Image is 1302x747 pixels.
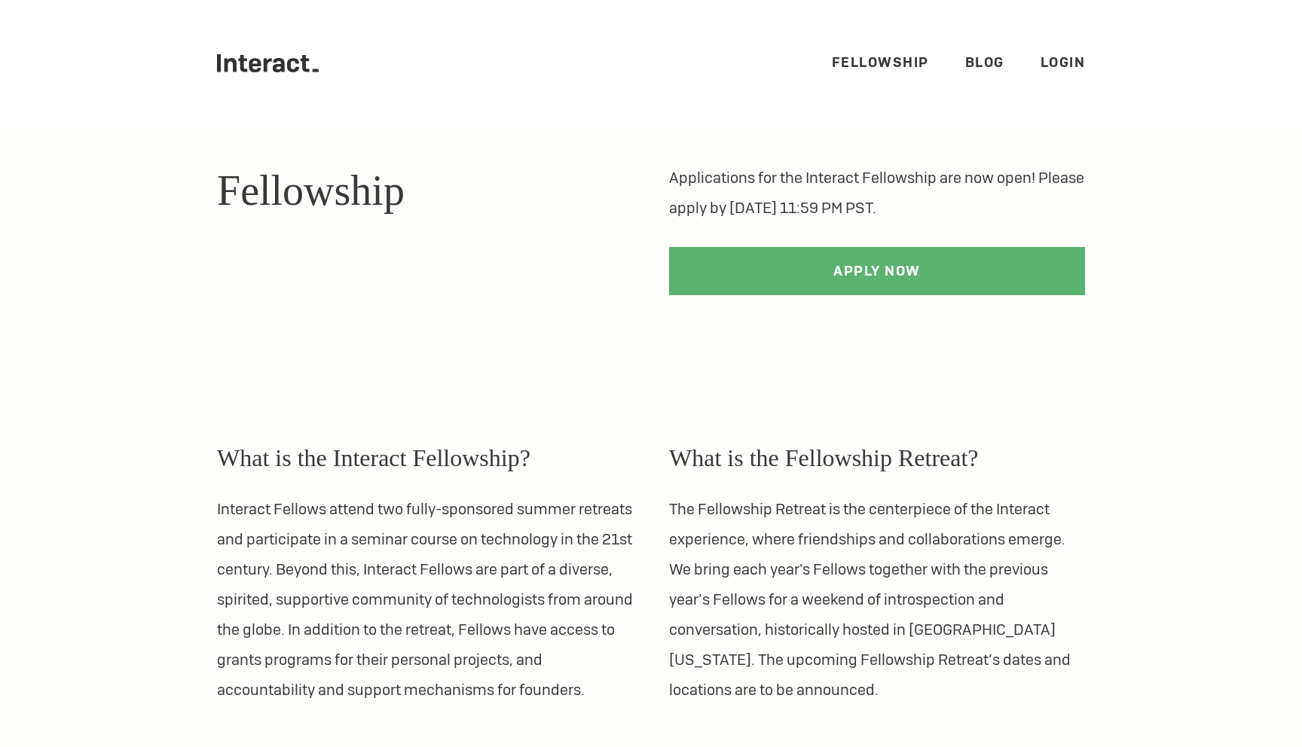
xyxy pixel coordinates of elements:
p: Interact Fellows attend two fully-sponsored summer retreats and participate in a seminar course o... [217,494,633,705]
p: The Fellowship Retreat is the centerpiece of the Interact experience, where friendships and colla... [669,494,1085,705]
h3: What is the Fellowship Retreat? [669,440,1085,476]
a: Apply Now [669,247,1085,295]
p: Applications for the Interact Fellowship are now open! Please apply by [DATE] 11:59 PM PST. [669,163,1085,223]
a: Login [1041,53,1086,71]
a: Fellowship [832,53,929,71]
a: Blog [965,53,1004,71]
h1: Fellowship [217,163,633,218]
h3: What is the Interact Fellowship? [217,440,633,476]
